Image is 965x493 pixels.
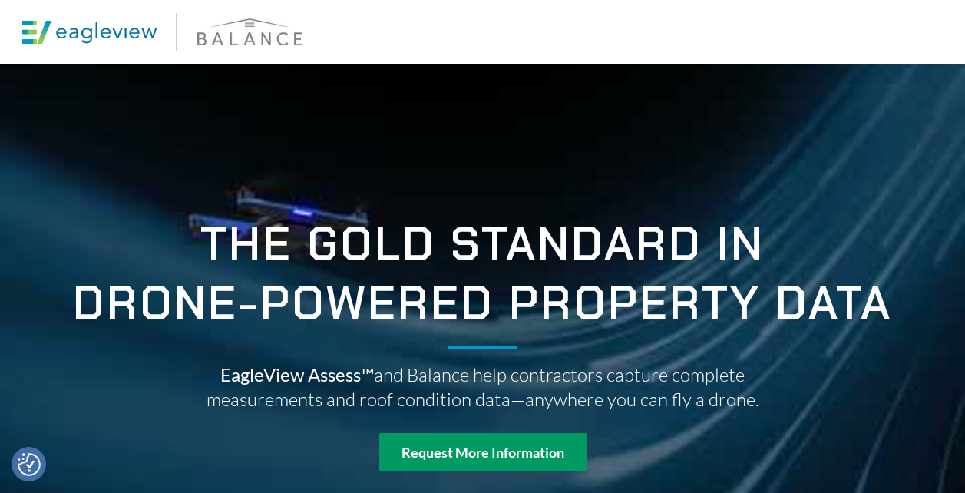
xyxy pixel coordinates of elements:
[379,433,587,471] a: Request More Information
[197,18,302,45] img: Balance Logo
[207,363,759,411] span: and Balance help contractors capture complete measurements and roof condition data—anywhere you c...
[220,363,374,385] span: EagleView Assess™
[18,453,41,476] button: Consent Preferences
[18,453,41,476] img: Revisit consent button
[402,444,564,461] strong: Request More Information
[73,213,892,333] span: THE GOLD STANDARD IN DRONE-POWERED PROPERTY DATA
